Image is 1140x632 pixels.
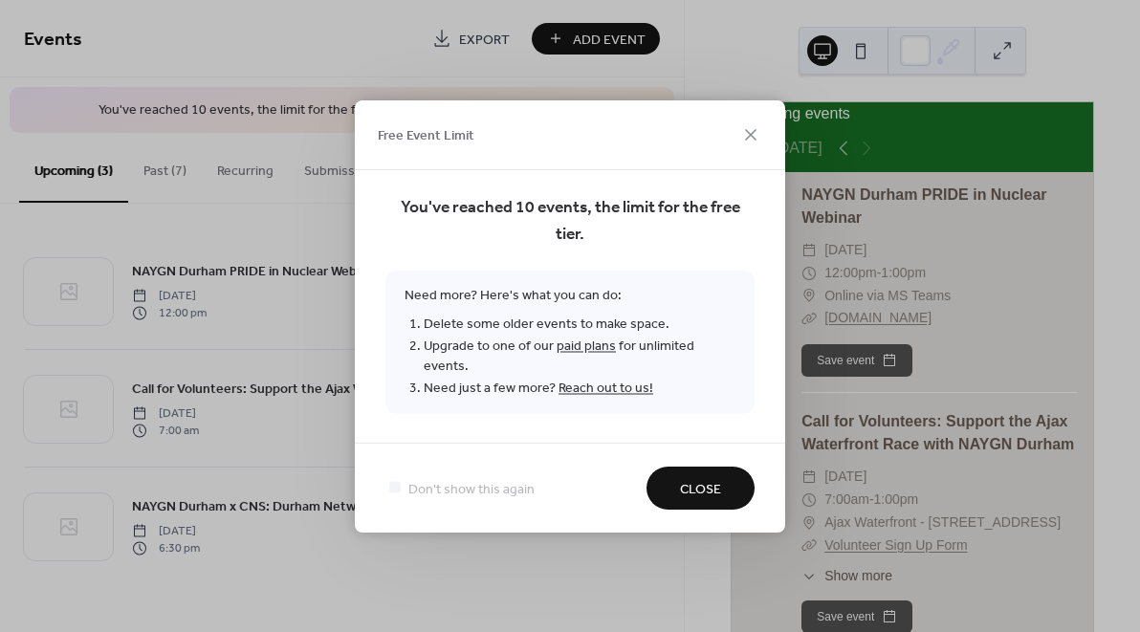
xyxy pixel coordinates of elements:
[559,375,653,401] a: Reach out to us!
[385,271,755,413] span: Need more? Here's what you can do:
[424,377,735,399] li: Need just a few more?
[557,333,616,359] a: paid plans
[424,335,735,377] li: Upgrade to one of our for unlimited events.
[378,126,474,146] span: Free Event Limit
[424,313,735,335] li: Delete some older events to make space.
[647,467,755,510] button: Close
[408,479,535,499] span: Don't show this again
[680,479,721,499] span: Close
[385,194,755,248] span: You've reached 10 events, the limit for the free tier.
